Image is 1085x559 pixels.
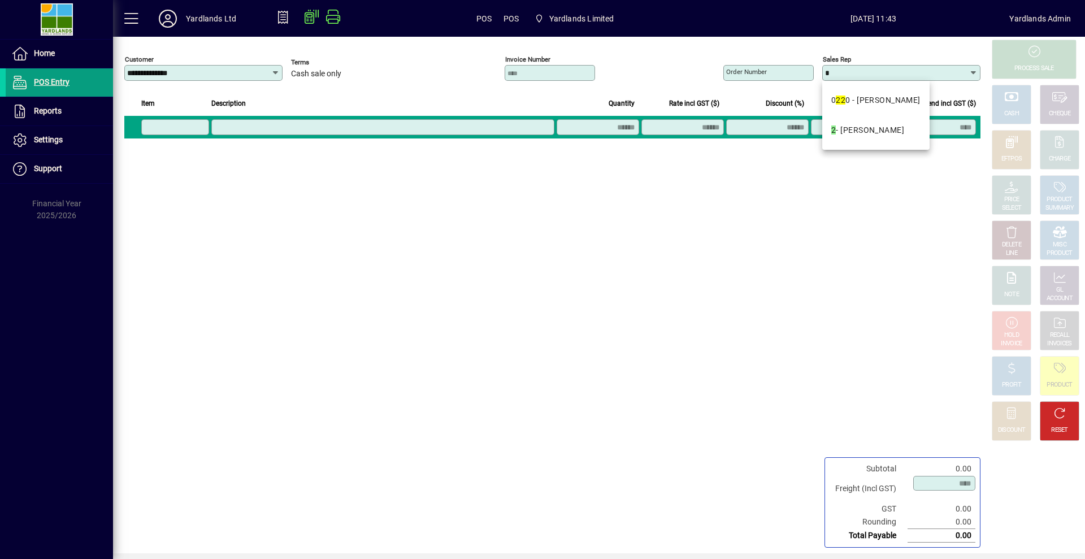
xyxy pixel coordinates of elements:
[831,124,904,136] div: - [PERSON_NAME]
[822,85,930,115] mat-option: 0220 - Michaela Bodle
[1004,196,1019,204] div: PRICE
[141,97,155,110] span: Item
[908,529,975,543] td: 0.00
[1047,340,1071,348] div: INVOICES
[823,55,851,63] mat-label: Sales rep
[1047,294,1073,303] div: ACCOUNT
[1002,241,1021,249] div: DELETE
[125,55,154,63] mat-label: Customer
[1047,381,1072,389] div: PRODUCT
[34,135,63,144] span: Settings
[6,97,113,125] a: Reports
[830,515,908,529] td: Rounding
[34,49,55,58] span: Home
[830,502,908,515] td: GST
[830,529,908,543] td: Total Payable
[1002,381,1021,389] div: PROFIT
[291,70,341,79] span: Cash sale only
[830,475,908,502] td: Freight (Incl GST)
[1014,64,1054,73] div: PROCESS SALE
[1045,204,1074,213] div: SUMMARY
[504,10,519,28] span: POS
[1050,331,1070,340] div: RECALL
[211,97,246,110] span: Description
[1006,249,1017,258] div: LINE
[34,164,62,173] span: Support
[291,59,359,66] span: Terms
[836,96,840,105] em: 2
[822,115,930,145] mat-option: 2 - Stephanie Bodle
[766,97,804,110] span: Discount (%)
[831,94,921,106] div: 0 0 - [PERSON_NAME]
[726,68,767,76] mat-label: Order number
[1001,155,1022,163] div: EFTPOS
[6,155,113,183] a: Support
[1047,196,1072,204] div: PRODUCT
[1049,110,1070,118] div: CHEQUE
[908,502,975,515] td: 0.00
[830,462,908,475] td: Subtotal
[1056,286,1064,294] div: GL
[1053,241,1066,249] div: MISC
[841,96,845,105] em: 2
[34,106,62,115] span: Reports
[6,40,113,68] a: Home
[186,10,236,28] div: Yardlands Ltd
[530,8,618,29] span: Yardlands Limited
[476,10,492,28] span: POS
[1001,340,1022,348] div: INVOICE
[1047,249,1072,258] div: PRODUCT
[1051,426,1068,435] div: RESET
[1009,10,1071,28] div: Yardlands Admin
[1004,110,1019,118] div: CASH
[150,8,186,29] button: Profile
[34,77,70,86] span: POS Entry
[549,10,614,28] span: Yardlands Limited
[998,426,1025,435] div: DISCOUNT
[918,97,976,110] span: Extend incl GST ($)
[1049,155,1071,163] div: CHARGE
[908,462,975,475] td: 0.00
[737,10,1010,28] span: [DATE] 11:43
[1004,291,1019,299] div: NOTE
[831,125,836,135] em: 2
[6,126,113,154] a: Settings
[1004,331,1019,340] div: HOLD
[609,97,635,110] span: Quantity
[1002,204,1022,213] div: SELECT
[669,97,719,110] span: Rate incl GST ($)
[505,55,550,63] mat-label: Invoice number
[908,515,975,529] td: 0.00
